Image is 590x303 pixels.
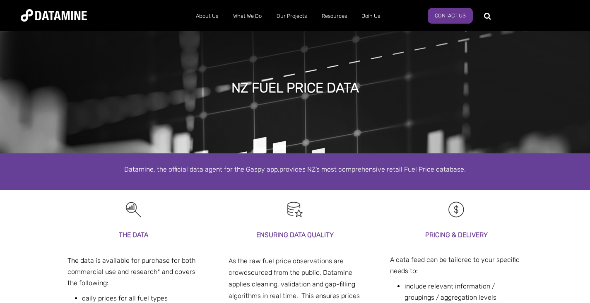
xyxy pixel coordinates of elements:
[59,164,531,175] p: Datamine, the official data agent for the Gaspy app,
[21,9,87,22] img: Datamine
[390,254,523,276] p: A data feed can be tailored to your specific needs to:
[390,229,523,240] h3: PRICING & DElIVERY
[269,5,314,27] a: Our Projects
[188,5,226,27] a: About Us
[229,229,361,240] h3: Ensuring data quality
[231,79,359,97] h1: NZ FUEL PRICE DATA
[314,5,354,27] a: Resources
[226,5,269,27] a: What We Do
[279,165,466,173] span: provides NZ’s most comprehensive retail Fuel Price database.
[354,5,388,27] a: Join Us
[67,255,200,289] p: The data is available for purchase for both commercial use and research* and covers the following:
[405,281,523,303] li: include relevant information / groupings / aggregation levels
[428,8,473,24] a: Contact Us
[67,229,200,240] h3: THE DATA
